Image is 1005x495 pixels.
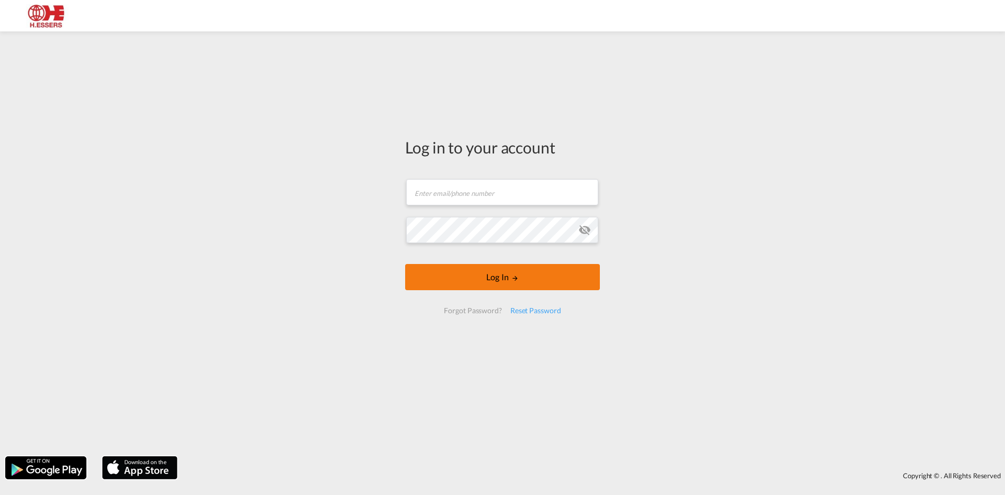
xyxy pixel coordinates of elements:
div: Reset Password [506,301,565,320]
img: 690005f0ba9d11ee90968bb23dcea500.JPG [16,4,86,28]
div: Forgot Password? [440,301,506,320]
input: Enter email/phone number [406,179,598,205]
div: Log in to your account [405,136,600,158]
img: apple.png [101,455,178,480]
md-icon: icon-eye-off [578,224,591,236]
button: LOGIN [405,264,600,290]
div: Copyright © . All Rights Reserved [183,467,1005,485]
img: google.png [4,455,87,480]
